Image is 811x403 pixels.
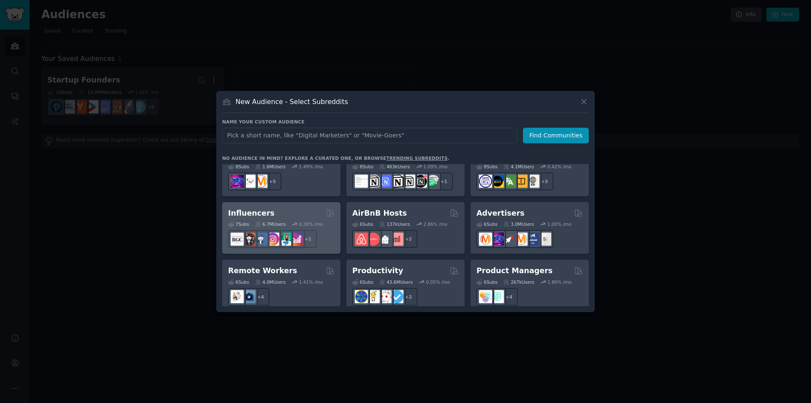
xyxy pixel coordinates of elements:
[264,173,281,190] div: + 5
[390,175,403,188] img: NotionGeeks
[228,266,297,276] h2: Remote Workers
[228,221,249,227] div: 7 Sub s
[390,290,403,303] img: getdisciplined
[352,221,373,227] div: 6 Sub s
[378,233,392,246] img: rentalproperties
[378,290,392,303] img: productivity
[526,175,539,188] img: Learn_English
[252,288,269,306] div: + 4
[514,175,528,188] img: LearnEnglishOnReddit
[426,279,450,285] div: 0.05 % /mo
[547,221,572,227] div: 1.00 % /mo
[355,290,368,303] img: LifeProTips
[367,290,380,303] img: lifehacks
[231,175,244,188] img: SEO
[242,233,256,246] img: socialmedia
[423,164,447,170] div: 1.09 % /mo
[491,175,504,188] img: EnglishLearning
[476,164,498,170] div: 8 Sub s
[367,233,380,246] img: AirBnBHosts
[476,208,525,219] h2: Advertisers
[352,164,373,170] div: 8 Sub s
[390,233,403,246] img: AirBnBInvesting
[547,279,572,285] div: 1.80 % /mo
[242,175,256,188] img: KeepWriting
[231,290,244,303] img: RemoteJobs
[503,233,516,246] img: PPC
[231,233,244,246] img: BeautyGuruChatter
[426,175,439,188] img: NotionPromote
[299,230,317,248] div: + 1
[355,175,368,188] img: Notiontemplates
[255,279,286,285] div: 4.0M Users
[290,233,303,246] img: InstagramGrowthTips
[423,221,447,227] div: 2.86 % /mo
[352,279,373,285] div: 6 Sub s
[367,175,380,188] img: notioncreations
[228,208,275,219] h2: Influencers
[536,173,553,190] div: + 3
[538,233,551,246] img: googleads
[266,233,279,246] img: InstagramMarketing
[299,164,323,170] div: 1.49 % /mo
[491,290,504,303] img: ProductMgmt
[523,128,589,143] button: Find Communities
[402,175,415,188] img: AskNotion
[479,175,492,188] img: languagelearning
[222,155,449,161] div: No audience in mind? Explore a curated one, or browse .
[242,290,256,303] img: work
[228,164,249,170] div: 8 Sub s
[400,288,417,306] div: + 2
[379,164,410,170] div: 463k Users
[222,128,517,143] input: Pick a short name, like "Digital Marketers" or "Movie-Goers"
[503,221,534,227] div: 3.0M Users
[491,233,504,246] img: SEO
[503,279,534,285] div: 267k Users
[500,288,518,306] div: + 4
[355,233,368,246] img: airbnb_hosts
[414,175,427,188] img: BestNotionTemplates
[479,290,492,303] img: ProductManagement
[352,208,407,219] h2: AirBnB Hosts
[299,221,323,227] div: 0.30 % /mo
[479,233,492,246] img: marketing
[255,221,286,227] div: 6.7M Users
[547,164,572,170] div: 0.42 % /mo
[299,279,323,285] div: 1.41 % /mo
[514,233,528,246] img: advertising
[278,233,291,246] img: influencermarketing
[228,279,249,285] div: 6 Sub s
[236,97,348,106] h3: New Audience - Select Subreddits
[476,221,498,227] div: 6 Sub s
[379,279,413,285] div: 43.6M Users
[352,266,403,276] h2: Productivity
[254,233,267,246] img: Instagram
[386,156,447,161] a: trending subreddits
[503,164,534,170] div: 4.1M Users
[400,230,417,248] div: + 2
[476,279,498,285] div: 6 Sub s
[435,173,453,190] div: + 1
[378,175,392,188] img: FreeNotionTemplates
[255,164,286,170] div: 1.6M Users
[222,119,589,125] h3: Name your custom audience
[254,175,267,188] img: content_marketing
[503,175,516,188] img: language_exchange
[379,221,410,227] div: 137k Users
[476,266,552,276] h2: Product Managers
[526,233,539,246] img: FacebookAds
